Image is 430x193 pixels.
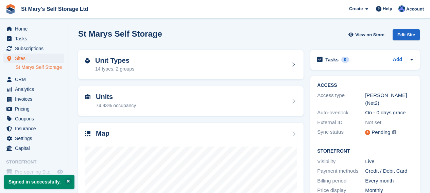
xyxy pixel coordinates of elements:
[15,44,56,53] span: Subscriptions
[398,5,405,12] img: Matthew Keenan
[393,56,402,64] a: Add
[78,29,162,38] h2: St Marys Self Storage
[317,92,365,107] div: Access type
[5,4,16,14] img: stora-icon-8386f47178a22dfd0bd8f6a31ec36ba5ce8667c1dd55bd0f319d3a0aa187defe.svg
[341,57,349,63] div: 0
[85,94,90,99] img: unit-icn-7be61d7bf1b0ce9d3e12c5938cc71ed9869f7b940bace4675aadf7bd6d80202e.svg
[15,114,56,123] span: Coupons
[317,119,365,127] div: External ID
[365,92,413,107] div: [PERSON_NAME] (Net2)
[317,83,413,88] h2: ACCESS
[96,102,136,109] div: 74.93% occupancy
[56,168,64,176] a: Preview store
[96,93,136,101] h2: Units
[3,114,64,123] a: menu
[406,6,424,13] span: Account
[317,149,413,154] h2: Storefront
[317,109,365,117] div: Auto-overlock
[3,24,64,34] a: menu
[15,143,56,153] span: Capital
[6,159,68,166] span: Storefront
[18,3,91,15] a: St Mary's Self Storage Ltd
[3,124,64,133] a: menu
[355,32,384,38] span: View on Store
[365,177,413,185] div: Every month
[96,130,109,137] h2: Map
[365,109,413,117] div: On - 0 days grace
[15,134,56,143] span: Settings
[3,94,64,104] a: menu
[3,134,64,143] a: menu
[349,5,363,12] span: Create
[85,131,90,136] img: map-icn-33ee37083ee616e46c38cad1a60f524a97daa1e2b2c8c0bc3eb3415660979fc1.svg
[15,75,56,84] span: CRM
[85,58,90,63] img: unit-type-icn-2b2737a686de81e16bb02015468b77c625bbabd49415b5ef34ead5e3b44a266d.svg
[365,119,413,127] div: Not set
[3,84,64,94] a: menu
[317,177,365,185] div: Billing period
[3,104,64,114] a: menu
[317,158,365,166] div: Visibility
[392,130,396,134] img: icon-info-grey-7440780725fd019a000dd9b08b2336e03edf1995a4989e88bcd33f0948082b44.svg
[3,75,64,84] a: menu
[15,24,56,34] span: Home
[15,84,56,94] span: Analytics
[365,158,413,166] div: Live
[4,175,74,189] p: Signed in successfully.
[325,57,339,63] h2: Tasks
[15,34,56,43] span: Tasks
[3,34,64,43] a: menu
[15,124,56,133] span: Insurance
[393,29,420,40] div: Edit Site
[15,104,56,114] span: Pricing
[78,86,304,116] a: Units 74.93% occupancy
[365,167,413,175] div: Credit / Debit Card
[16,64,64,71] a: St Marys Self Storage
[3,143,64,153] a: menu
[317,167,365,175] div: Payment methods
[347,29,387,40] a: View on Store
[383,5,392,12] span: Help
[15,54,56,63] span: Sites
[95,65,134,73] div: 14 types, 2 groups
[372,129,390,136] div: Pending
[15,94,56,104] span: Invoices
[15,167,56,177] span: Pre-opening Site
[3,167,64,177] a: menu
[317,128,365,137] div: Sync status
[78,50,304,80] a: Unit Types 14 types, 2 groups
[3,44,64,53] a: menu
[3,54,64,63] a: menu
[393,29,420,43] a: Edit Site
[95,57,134,64] h2: Unit Types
